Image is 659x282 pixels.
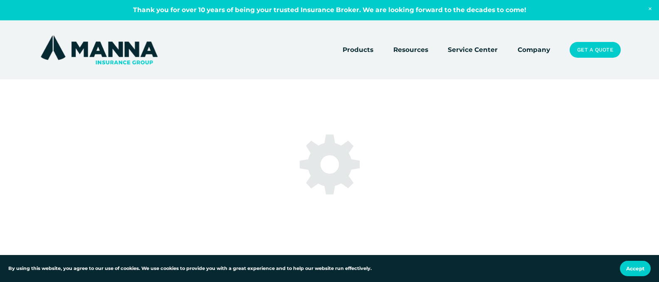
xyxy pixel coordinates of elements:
[570,42,620,58] a: Get a Quote
[626,265,644,272] span: Accept
[620,261,651,276] button: Accept
[39,34,160,66] img: Manna Insurance Group
[343,44,373,56] a: folder dropdown
[8,265,372,272] p: By using this website, you agree to our use of cookies. We use cookies to provide you with a grea...
[393,44,428,56] a: folder dropdown
[393,45,428,55] span: Resources
[343,45,373,55] span: Products
[518,44,550,56] a: Company
[448,44,498,56] a: Service Center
